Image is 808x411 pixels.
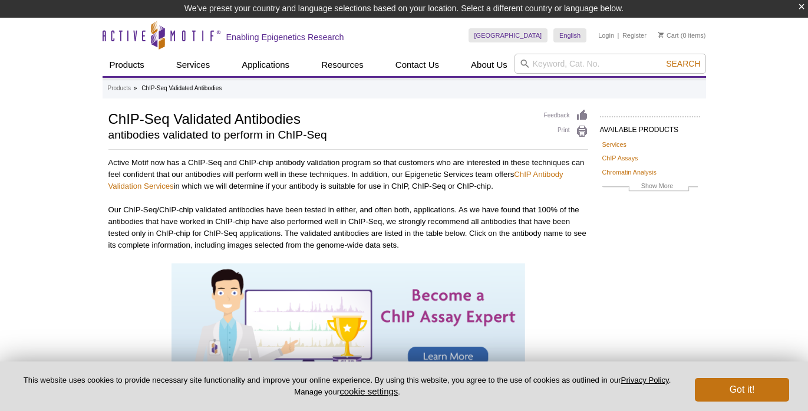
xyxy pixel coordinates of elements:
[464,54,515,76] a: About Us
[658,32,664,38] img: Your Cart
[658,31,679,40] a: Cart
[602,153,638,163] a: ChIP Assays
[108,109,532,127] h1: ChIP-Seq Validated Antibodies
[226,32,344,42] h2: Enabling Epigenetics Research
[235,54,296,76] a: Applications
[134,85,137,91] li: »
[469,28,548,42] a: [GEOGRAPHIC_DATA]
[108,204,588,251] p: Our ChIP-Seq/ChIP-chip validated antibodies have been tested in either, and often both, applicati...
[662,58,704,69] button: Search
[141,85,222,91] li: ChIP-Seq Validated Antibodies
[19,375,675,397] p: This website uses cookies to provide necessary site functionality and improve your online experie...
[618,28,619,42] li: |
[666,59,700,68] span: Search
[339,386,398,396] button: cookie settings
[103,54,151,76] a: Products
[108,130,532,140] h2: antibodies validated to perform in ChIP-Seq
[108,170,563,190] a: ChIP Antibody Validation Services
[658,28,706,42] li: (0 items)
[169,54,217,76] a: Services
[622,31,647,40] a: Register
[388,54,446,76] a: Contact Us
[314,54,371,76] a: Resources
[602,167,657,177] a: Chromatin Analysis
[600,116,700,137] h2: AVAILABLE PRODUCTS
[515,54,706,74] input: Keyword, Cat. No.
[695,378,789,402] button: Got it!
[553,28,586,42] a: English
[602,139,626,150] a: Services
[544,109,588,122] a: Feedback
[621,376,669,384] a: Privacy Policy
[598,31,614,40] a: Login
[602,180,698,194] a: Show More
[108,83,131,94] a: Products
[108,157,588,192] p: Active Motif now has a ChIP-Seq and ChIP-chip antibody validation program so that customers who a...
[172,263,525,399] img: Become a ChIP Assay Expert
[544,125,588,138] a: Print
